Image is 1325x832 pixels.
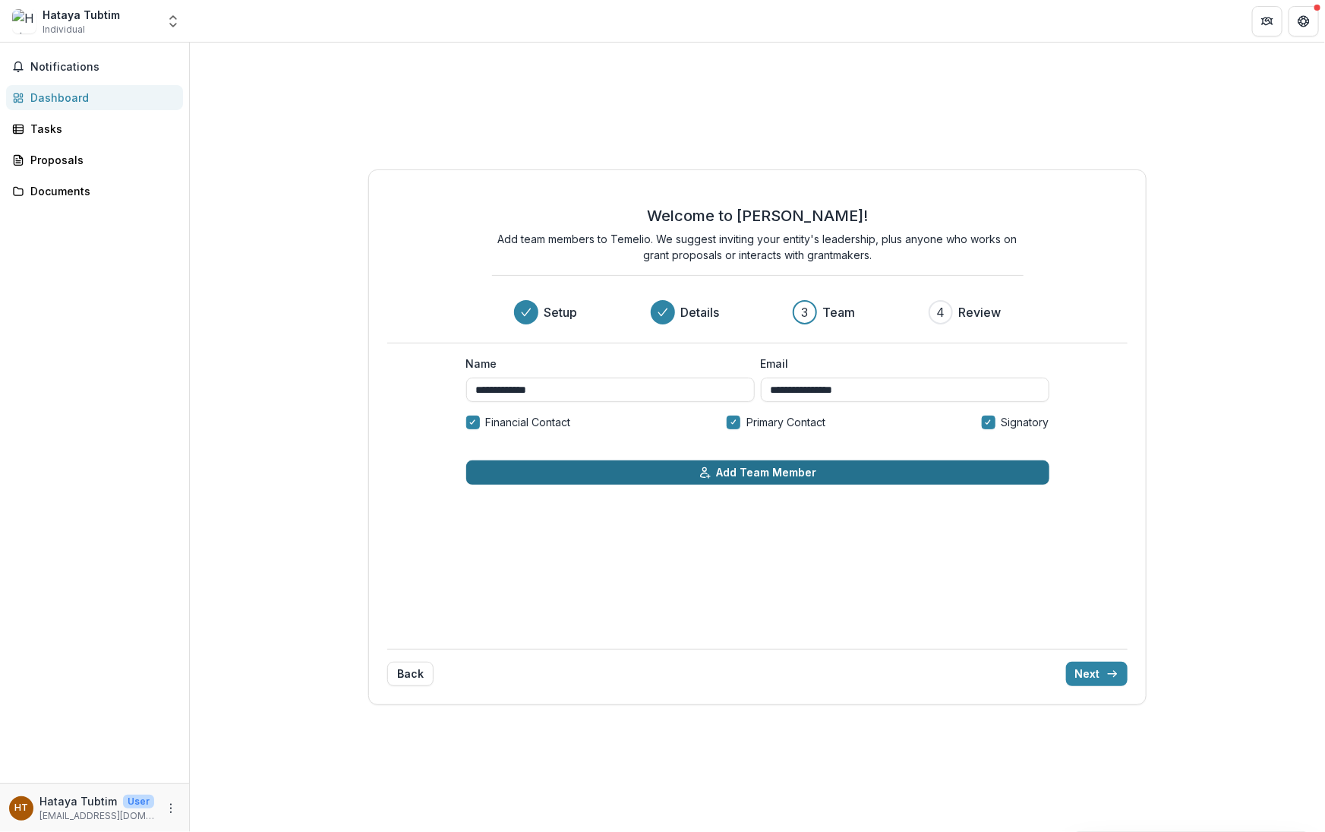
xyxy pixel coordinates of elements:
[761,356,1040,372] label: Email
[647,207,868,225] h2: Welcome to [PERSON_NAME]!
[801,303,808,321] div: 3
[466,356,746,372] label: Name
[6,116,183,141] a: Tasks
[162,6,184,36] button: Open entity switcher
[43,7,120,23] div: Hataya Tubtim
[30,90,171,106] div: Dashboard
[6,179,183,204] a: Documents
[746,414,825,430] span: Primary Contact
[823,303,856,321] h3: Team
[123,795,154,808] p: User
[39,793,117,809] p: Hataya Tubtim
[30,121,171,137] div: Tasks
[514,300,1002,324] div: Progress
[39,809,156,823] p: [EMAIL_ADDRESS][DOMAIN_NAME]
[30,183,171,199] div: Documents
[30,152,171,168] div: Proposals
[6,55,183,79] button: Notifications
[486,414,571,430] span: Financial Contact
[43,23,85,36] span: Individual
[6,85,183,110] a: Dashboard
[1002,414,1049,430] span: Signatory
[6,147,183,172] a: Proposals
[959,303,1002,321] h3: Review
[492,231,1024,263] p: Add team members to Temelio. We suggest inviting your entity's leadership, plus anyone who works ...
[544,303,578,321] h3: Setup
[681,303,720,321] h3: Details
[12,9,36,33] img: Hataya Tubtim
[1066,662,1128,686] button: Next
[30,61,177,74] span: Notifications
[1289,6,1319,36] button: Get Help
[936,303,945,321] div: 4
[1252,6,1282,36] button: Partners
[387,662,434,686] button: Back
[466,460,1049,485] button: Add Team Member
[14,803,28,813] div: Hataya Tubtim
[162,799,180,818] button: More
